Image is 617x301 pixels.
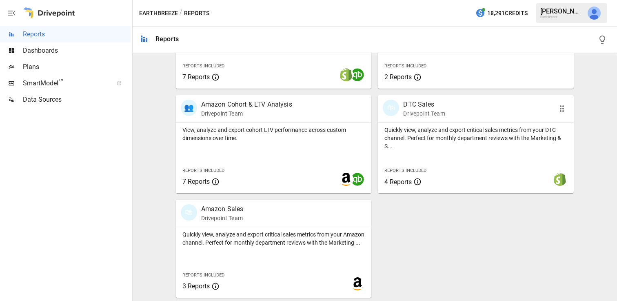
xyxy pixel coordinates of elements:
[487,8,528,18] span: 18,291 Credits
[182,73,210,81] span: 7 Reports
[384,126,567,150] p: Quickly view, analyze and export critical sales metrics from your DTC channel. Perfect for monthl...
[23,78,108,88] span: SmartModel
[340,68,353,81] img: shopify
[182,178,210,185] span: 7 Reports
[139,8,178,18] button: Earthbreeze
[182,63,224,69] span: Reports Included
[384,73,412,81] span: 2 Reports
[182,230,365,247] p: Quickly view, analyze and export critical sales metrics from your Amazon channel. Perfect for mon...
[182,126,365,142] p: View, analyze and export cohort LTV performance across custom dimensions over time.
[181,100,197,116] div: 👥
[383,100,399,116] div: 🛍
[201,109,292,118] p: Drivepoint Team
[540,7,583,15] div: [PERSON_NAME]
[201,214,244,222] p: Drivepoint Team
[583,2,606,25] button: Ginger Lamb
[201,204,244,214] p: Amazon Sales
[155,35,179,43] div: Reports
[23,62,131,72] span: Plans
[351,173,364,186] img: quickbooks
[182,168,224,173] span: Reports Included
[182,272,224,278] span: Reports Included
[540,15,583,19] div: Earthbreeze
[58,77,64,87] span: ™
[351,68,364,81] img: quickbooks
[351,277,364,290] img: amazon
[553,173,566,186] img: shopify
[23,95,131,105] span: Data Sources
[472,6,531,21] button: 18,291Credits
[403,100,445,109] p: DTC Sales
[403,109,445,118] p: Drivepoint Team
[23,46,131,56] span: Dashboards
[201,100,292,109] p: Amazon Cohort & LTV Analysis
[340,173,353,186] img: amazon
[384,168,426,173] span: Reports Included
[23,29,131,39] span: Reports
[182,282,210,290] span: 3 Reports
[384,178,412,186] span: 4 Reports
[588,7,601,20] img: Ginger Lamb
[384,63,426,69] span: Reports Included
[181,204,197,221] div: 🛍
[180,8,182,18] div: /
